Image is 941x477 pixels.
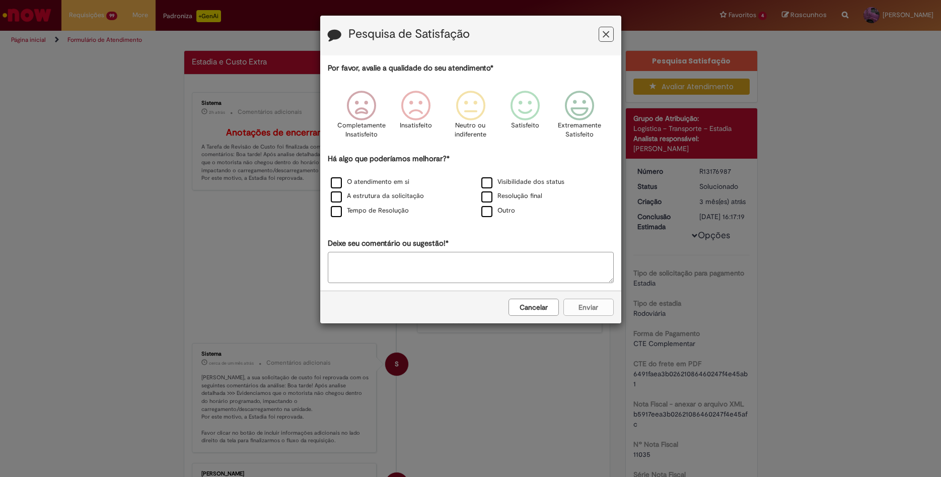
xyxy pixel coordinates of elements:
[558,121,601,140] p: Extremamente Satisfeito
[481,177,564,187] label: Visibilidade dos status
[481,206,515,216] label: Outro
[390,83,442,152] div: Insatisfeito
[445,83,496,152] div: Neutro ou indiferente
[400,121,432,130] p: Insatisfeito
[336,83,387,152] div: Completamente Insatisfeito
[348,28,470,41] label: Pesquisa de Satisfação
[331,177,409,187] label: O atendimento em si
[499,83,551,152] div: Satisfeito
[328,63,493,74] label: Por favor, avalie a qualidade do seu atendimento*
[328,154,614,219] div: Há algo que poderíamos melhorar?*
[511,121,539,130] p: Satisfeito
[481,191,542,201] label: Resolução final
[554,83,605,152] div: Extremamente Satisfeito
[337,121,386,140] p: Completamente Insatisfeito
[331,206,409,216] label: Tempo de Resolução
[452,121,488,140] p: Neutro ou indiferente
[328,238,449,249] label: Deixe seu comentário ou sugestão!*
[331,191,424,201] label: A estrutura da solicitação
[509,299,559,316] button: Cancelar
